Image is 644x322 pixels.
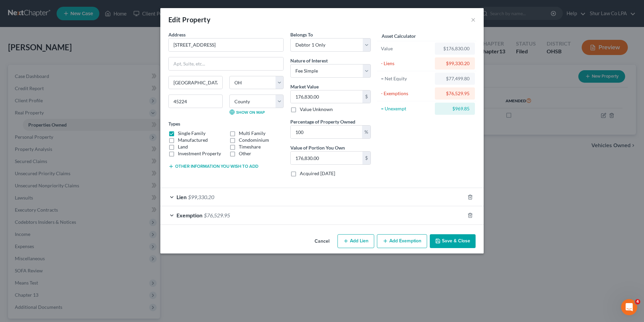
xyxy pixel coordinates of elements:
[382,32,416,39] label: Asset Calculator
[440,105,470,112] div: $969.85
[381,60,432,67] div: - Liens
[176,194,187,200] span: Lien
[239,143,261,150] label: Timeshare
[291,126,362,138] input: 0.00
[239,137,269,143] label: Condominium
[381,90,432,97] div: - Exemptions
[204,212,230,218] span: $76,529.95
[440,75,470,82] div: $77,499.80
[290,144,345,151] label: Value of Portion You Own
[176,212,202,218] span: Exemption
[168,120,180,127] label: Types
[290,118,355,125] label: Percentage of Property Owned
[168,15,211,24] div: Edit Property
[362,152,371,164] div: $
[169,38,283,51] input: Enter address...
[440,90,470,97] div: $76,529.95
[229,109,265,115] a: Show on Map
[309,235,335,248] button: Cancel
[290,57,328,64] label: Nature of Interest
[440,60,470,67] div: $99,330.20
[169,76,222,89] input: Enter city...
[168,164,258,169] button: Other information you wish to add
[381,105,432,112] div: = Unexempt
[291,152,362,164] input: 0.00
[188,194,214,200] span: $99,330.20
[178,143,188,150] label: Land
[377,234,427,248] button: Add Exemption
[381,75,432,82] div: = Net Equity
[169,57,283,70] input: Apt, Suite, etc...
[635,299,640,304] span: 4
[381,45,432,52] div: Value
[168,32,186,37] span: Address
[337,234,374,248] button: Add Lien
[239,150,251,157] label: Other
[362,126,371,138] div: %
[178,150,221,157] label: Investment Property
[290,32,313,37] span: Belongs To
[178,137,208,143] label: Manufactured
[239,130,265,137] label: Multi Family
[440,45,470,52] div: $176,830.00
[300,170,335,177] label: Acquired [DATE]
[362,90,371,103] div: $
[290,83,319,90] label: Market Value
[291,90,362,103] input: 0.00
[178,130,205,137] label: Single Family
[471,16,476,24] button: ×
[430,234,476,248] button: Save & Close
[300,106,333,113] label: Value Unknown
[168,95,223,108] input: Enter zip...
[621,299,637,315] iframe: Intercom live chat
